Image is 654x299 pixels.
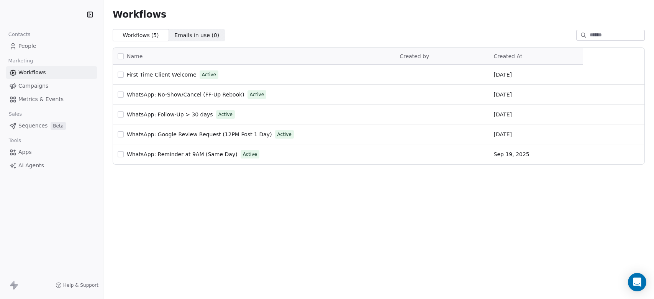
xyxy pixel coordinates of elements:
span: Active [202,71,216,78]
a: AI Agents [6,159,97,172]
a: WhatsApp: Reminder at 9AM (Same Day) [127,150,238,158]
span: Name [127,52,143,60]
span: Workflows [113,9,166,20]
span: Active [243,151,257,158]
a: WhatsApp: No-Show/Cancel (FF-Up Rebook) [127,91,244,98]
span: People [18,42,36,50]
span: Metrics & Events [18,95,64,103]
span: Marketing [5,55,36,67]
span: Beta [51,122,66,130]
span: [DATE] [494,111,512,118]
span: Contacts [5,29,34,40]
a: WhatsApp: Google Review Request (12PM Post 1 Day) [127,131,272,138]
span: Active [277,131,292,138]
span: WhatsApp: Follow-Up > 30 days [127,111,213,118]
a: Workflows [6,66,97,79]
span: Created by [400,53,429,59]
span: [DATE] [494,91,512,98]
span: WhatsApp: No-Show/Cancel (FF-Up Rebook) [127,91,244,98]
span: Sep 19, 2025 [494,150,529,158]
a: Metrics & Events [6,93,97,106]
span: Apps [18,148,32,156]
span: Created At [494,53,523,59]
a: SequencesBeta [6,119,97,132]
span: [DATE] [494,131,512,138]
span: Sales [5,108,25,120]
span: Tools [5,135,24,146]
span: [DATE] [494,71,512,78]
span: Emails in use ( 0 ) [174,31,219,39]
a: WhatsApp: Follow-Up > 30 days [127,111,213,118]
span: Campaigns [18,82,48,90]
span: AI Agents [18,162,44,170]
a: First Time Client Welcome [127,71,197,78]
span: Active [250,91,264,98]
span: Sequences [18,122,48,130]
span: Help & Support [63,282,98,288]
a: Help & Support [56,282,98,288]
div: Open Intercom Messenger [628,273,646,291]
span: First Time Client Welcome [127,72,197,78]
span: Active [218,111,233,118]
a: Campaigns [6,80,97,92]
a: People [6,40,97,52]
span: Workflows [18,69,46,77]
a: Apps [6,146,97,158]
